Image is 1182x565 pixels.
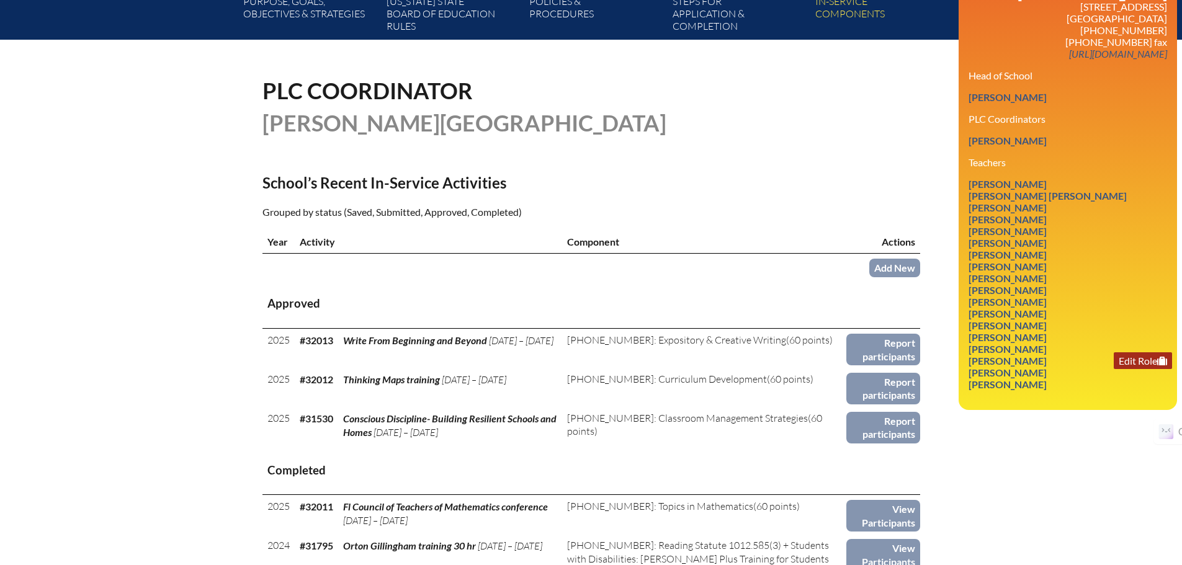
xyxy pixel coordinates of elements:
b: #31795 [300,540,333,551]
b: #32011 [300,500,333,512]
a: [PERSON_NAME] [964,176,1052,192]
span: [DATE] – [DATE] [343,514,408,527]
a: [PERSON_NAME] [964,329,1052,345]
p: [STREET_ADDRESS] [GEOGRAPHIC_DATA] [PHONE_NUMBER] [PHONE_NUMBER] fax [969,1,1167,60]
a: [PERSON_NAME] [964,258,1052,275]
a: [PERSON_NAME] [964,89,1052,105]
h3: Head of School [969,69,1167,81]
td: 2025 [262,368,295,407]
span: [PHONE_NUMBER]: Topics in Mathematics [567,500,753,512]
td: 2025 [262,329,295,368]
span: PLC Coordinator [262,77,473,104]
a: [PERSON_NAME] [964,246,1052,263]
h3: Approved [267,296,915,311]
span: [PHONE_NUMBER]: Curriculum Development [567,373,767,385]
span: [PERSON_NAME][GEOGRAPHIC_DATA] [262,109,666,136]
td: 2025 [262,407,295,446]
a: [PERSON_NAME] [964,234,1052,251]
a: [PERSON_NAME] [964,293,1052,310]
span: Conscious Discipline- Building Resilient Schools and Homes [343,412,557,438]
td: (60 points) [562,329,847,368]
h3: Teachers [969,156,1167,168]
a: [PERSON_NAME] [964,211,1052,228]
b: #32013 [300,334,333,346]
a: Report participants [846,412,920,443]
a: [PERSON_NAME] [964,340,1052,357]
span: [DATE] – [DATE] [374,426,438,438]
a: Add New [869,259,920,277]
h3: Completed [267,463,915,478]
a: [URL][DOMAIN_NAME] [1064,45,1172,62]
span: Fl Council of Teachers of Mathematics conference [343,500,548,512]
span: [DATE] – [DATE] [489,334,553,347]
th: Actions [846,230,920,254]
th: Activity [295,230,562,254]
span: [PHONE_NUMBER]: Expository & Creative Writing [567,334,786,346]
span: [DATE] – [DATE] [478,540,542,552]
td: (60 points) [562,368,847,407]
span: [PHONE_NUMBER]: Classroom Management Strategies [567,412,808,424]
td: 2025 [262,495,295,534]
span: Write From Beginning and Beyond [343,334,487,346]
th: Year [262,230,295,254]
p: Grouped by status (Saved, Submitted, Approved, Completed) [262,204,699,220]
a: [PERSON_NAME] [964,223,1052,239]
span: Orton Gillingham training 30 hr [343,540,476,551]
a: Report participants [846,373,920,404]
a: View Participants [846,500,920,532]
span: Thinking Maps training [343,373,440,385]
a: [PERSON_NAME] [964,352,1052,369]
a: [PERSON_NAME] [964,305,1052,322]
h3: PLC Coordinators [969,113,1167,125]
td: (60 points) [562,495,847,534]
td: (60 points) [562,407,847,446]
a: Report participants [846,334,920,365]
a: [PERSON_NAME] [964,132,1052,149]
h2: School’s Recent In-Service Activities [262,174,699,192]
a: [PERSON_NAME] [964,282,1052,298]
th: Component [562,230,847,254]
b: #32012 [300,373,333,385]
a: [PERSON_NAME] [PERSON_NAME] [964,187,1132,204]
a: [PERSON_NAME] [964,364,1052,381]
a: Edit Role [1114,352,1172,369]
a: [PERSON_NAME] [964,376,1052,393]
span: [DATE] – [DATE] [442,373,506,386]
a: [PERSON_NAME] [964,317,1052,334]
a: [PERSON_NAME] [964,270,1052,287]
a: [PERSON_NAME] [964,199,1052,216]
b: #31530 [300,412,333,424]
